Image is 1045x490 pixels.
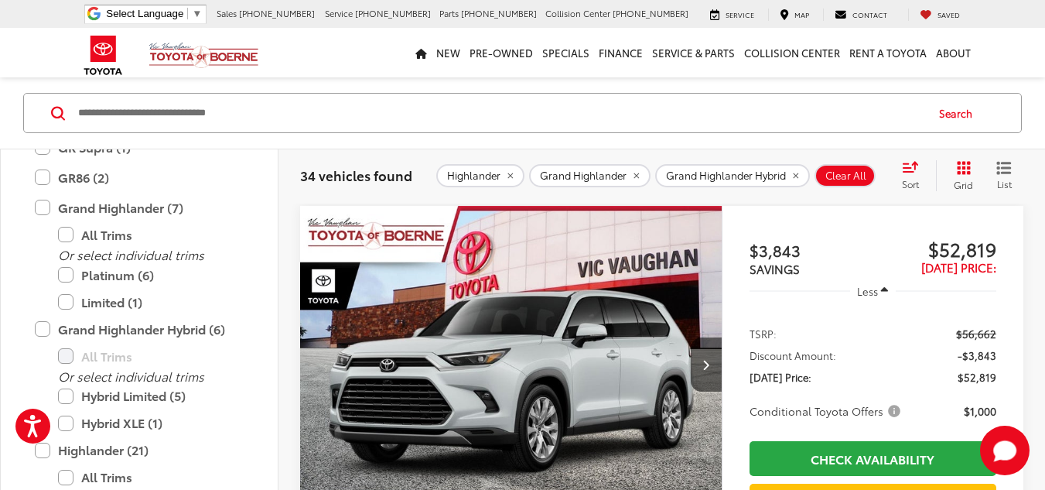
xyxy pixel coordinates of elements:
a: About [931,28,975,77]
button: remove Grand%20Highlander [529,164,651,187]
span: $52,819 [873,237,996,260]
a: Map [768,9,821,21]
span: $52,819 [958,369,996,385]
button: Select sort value [894,160,936,191]
button: remove Grand%20Highlander%20Hybrid [655,164,810,187]
label: Grand Highlander Hybrid (6) [35,316,244,343]
a: Service [698,9,766,21]
svg: Start Chat [980,426,1030,475]
span: Grand Highlander Hybrid [666,170,786,182]
span: [PHONE_NUMBER] [239,7,315,19]
span: Clear All [825,170,866,182]
button: Less [850,277,896,305]
label: GR86 (2) [35,164,244,191]
label: Platinum (6) [58,262,244,289]
img: Toyota [74,30,132,81]
span: $3,843 [750,238,873,262]
a: Contact [823,9,899,21]
i: Or select individual trims [58,245,204,263]
a: My Saved Vehicles [908,9,972,21]
button: remove Highlander [436,164,524,187]
img: Vic Vaughan Toyota of Boerne [149,42,259,69]
span: Select Language [106,8,183,19]
span: Map [794,9,809,19]
a: Rent a Toyota [845,28,931,77]
a: Home [411,28,432,77]
span: Conditional Toyota Offers [750,403,903,419]
span: List [996,177,1012,190]
span: SAVINGS [750,260,800,277]
label: Highlander (21) [35,437,244,464]
span: Sort [902,177,919,190]
button: Toggle Chat Window [980,426,1030,475]
span: Collision Center [545,7,610,19]
span: Saved [937,9,960,19]
span: $56,662 [956,326,996,341]
span: TSRP: [750,326,777,341]
span: [DATE] Price: [750,369,811,385]
a: Finance [594,28,647,77]
span: Contact [852,9,887,19]
label: Grand Highlander (7) [35,194,244,221]
button: Conditional Toyota Offers [750,403,906,419]
input: Search by Make, Model, or Keyword [77,94,924,132]
span: [DATE] Price: [921,259,996,276]
span: -$3,843 [958,348,996,363]
span: Parts [439,7,459,19]
label: Hybrid Limited (5) [58,382,244,409]
a: Pre-Owned [465,28,538,77]
span: Highlander [447,170,500,182]
label: Hybrid XLE (1) [58,409,244,437]
span: Less [857,284,878,298]
span: [PHONE_NUMBER] [461,7,537,19]
span: ▼ [192,8,202,19]
a: Collision Center [739,28,845,77]
button: List View [985,160,1023,191]
a: Service & Parts: Opens in a new tab [647,28,739,77]
span: Sales [217,7,237,19]
i: Or select individual trims [58,367,204,385]
button: Next image [691,338,722,392]
span: Grid [954,178,973,191]
a: New [432,28,465,77]
label: Limited (1) [58,289,244,316]
a: Select Language​ [106,8,202,19]
span: [PHONE_NUMBER] [355,7,431,19]
span: 34 vehicles found [300,166,412,184]
button: Clear All [814,164,876,187]
span: Service [325,7,353,19]
span: [PHONE_NUMBER] [613,7,688,19]
span: $1,000 [964,403,996,419]
span: Grand Highlander [540,170,627,182]
button: Search [924,94,995,132]
button: Grid View [936,160,985,191]
span: Discount Amount: [750,348,836,363]
span: Service [726,9,754,19]
a: Specials [538,28,594,77]
a: Check Availability [750,441,996,476]
label: All Trims [58,221,244,248]
label: All Trims [58,343,244,370]
span: ​ [187,8,188,19]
